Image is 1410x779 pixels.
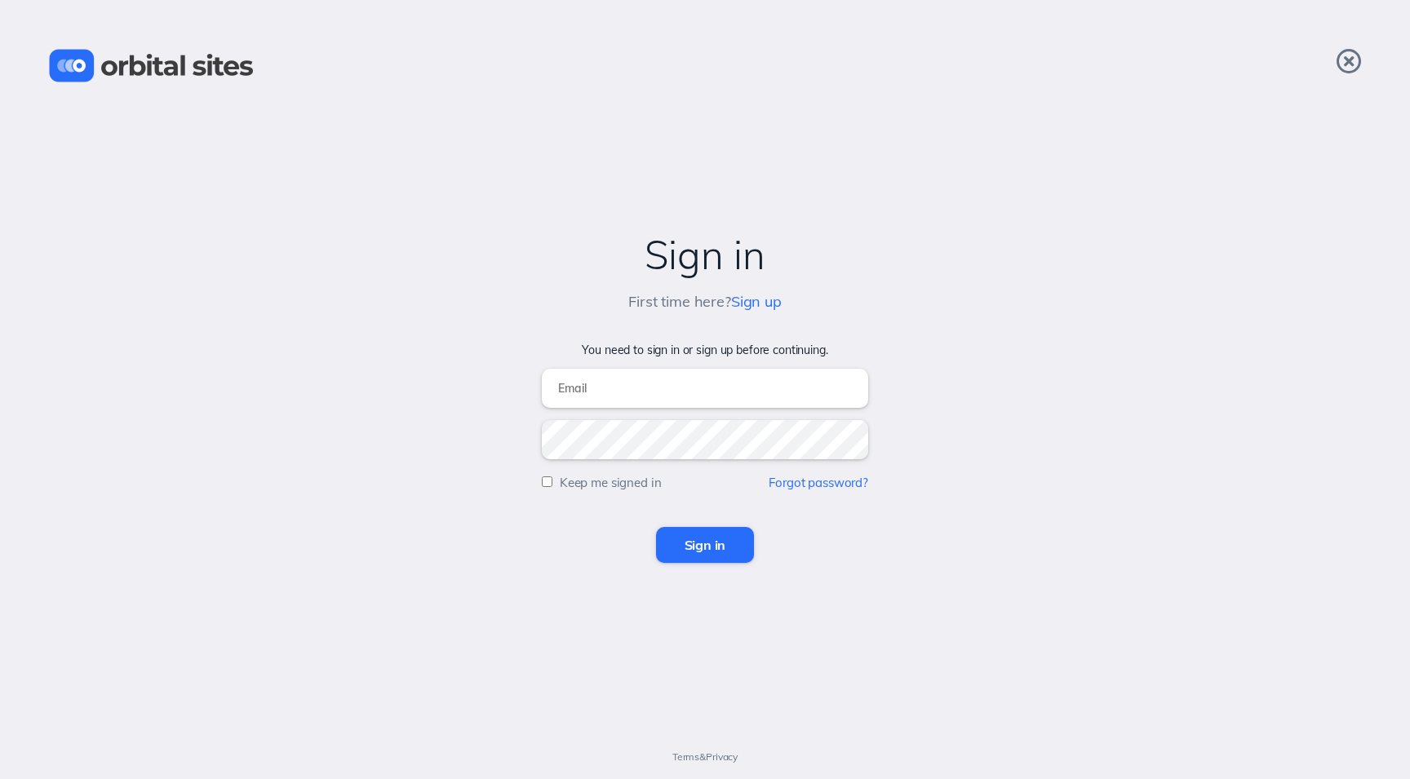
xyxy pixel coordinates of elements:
h2: Sign in [16,232,1394,277]
a: Privacy [706,750,738,763]
label: Keep me signed in [560,475,662,490]
form: You need to sign in or sign up before continuing. [16,343,1394,563]
img: Orbital Sites Logo [49,49,254,82]
a: Sign up [731,292,782,311]
h5: First time here? [628,294,782,311]
a: Forgot password? [769,475,868,490]
input: Sign in [656,527,755,563]
input: Email [542,369,868,408]
a: Terms [672,750,699,763]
